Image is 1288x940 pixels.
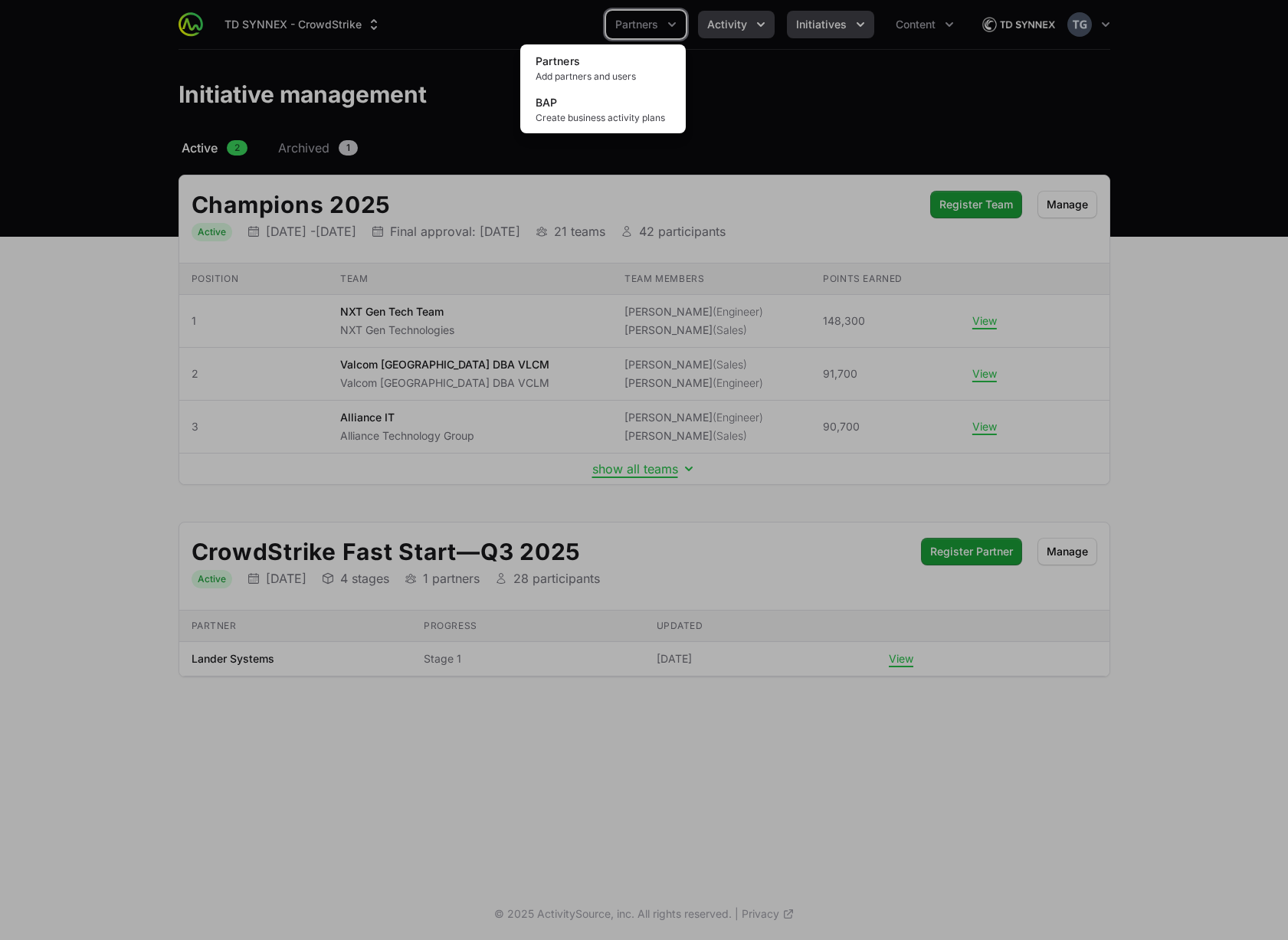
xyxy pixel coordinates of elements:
div: Partners menu [606,11,686,38]
a: PartnersAdd partners and users [523,47,683,89]
div: Main navigation [203,11,963,38]
a: BAPCreate business activity plans [523,89,683,130]
span: Add partners and users [536,70,670,83]
span: Create business activity plans [536,112,670,124]
span: BAP [536,96,558,109]
span: Partners [536,54,581,67]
